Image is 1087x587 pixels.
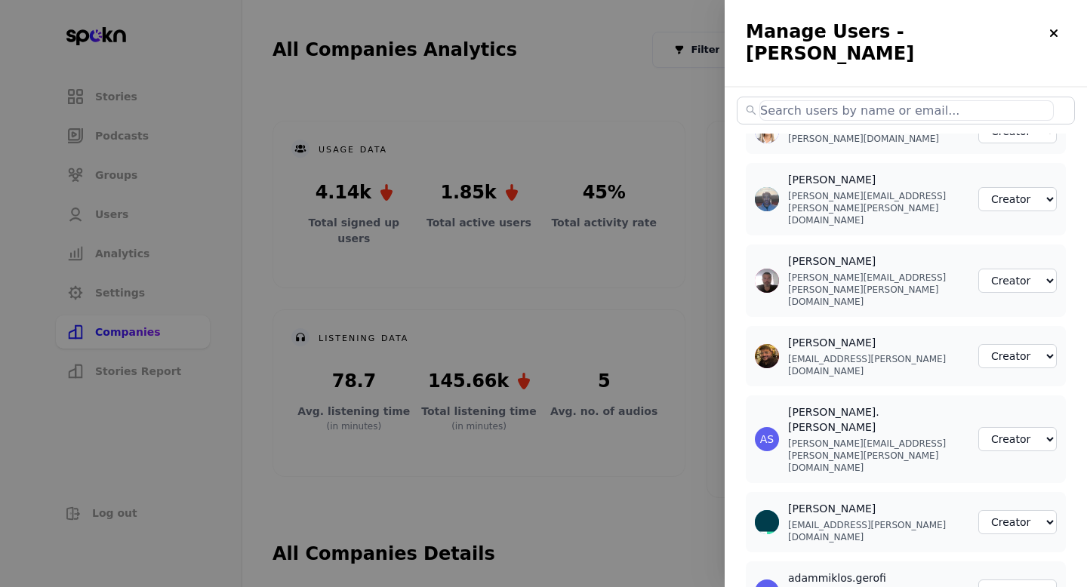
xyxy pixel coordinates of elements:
span: search [746,105,756,115]
p: [PERSON_NAME][EMAIL_ADDRESS][PERSON_NAME][PERSON_NAME][DOMAIN_NAME] [788,438,966,474]
p: [PERSON_NAME][EMAIL_ADDRESS][PERSON_NAME][PERSON_NAME][DOMAIN_NAME] [788,190,966,226]
img: user-1751476305797-872593.jpg [755,269,779,293]
h3: [PERSON_NAME].[PERSON_NAME] [788,404,966,435]
img: user-1740393753886-689429.jpg [755,510,779,534]
h3: adammiklos.gerofi [788,570,966,585]
h3: [PERSON_NAME] [788,254,966,269]
div: AS [760,432,774,447]
img: user-1738805104571-540585.jpg [755,187,779,211]
input: Search users by name or email... [759,100,1054,121]
p: [EMAIL_ADDRESS][PERSON_NAME][DOMAIN_NAME] [788,519,966,543]
p: [EMAIL_ADDRESS][PERSON_NAME][DOMAIN_NAME] [788,353,966,377]
img: user-1729661374069-435931.jpg [755,344,779,368]
h3: [PERSON_NAME] [788,501,966,516]
img: close [1048,27,1060,39]
h3: [PERSON_NAME] [788,172,966,187]
p: [PERSON_NAME][EMAIL_ADDRESS][PERSON_NAME][PERSON_NAME][DOMAIN_NAME] [788,272,966,308]
h3: [PERSON_NAME] [788,335,966,350]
